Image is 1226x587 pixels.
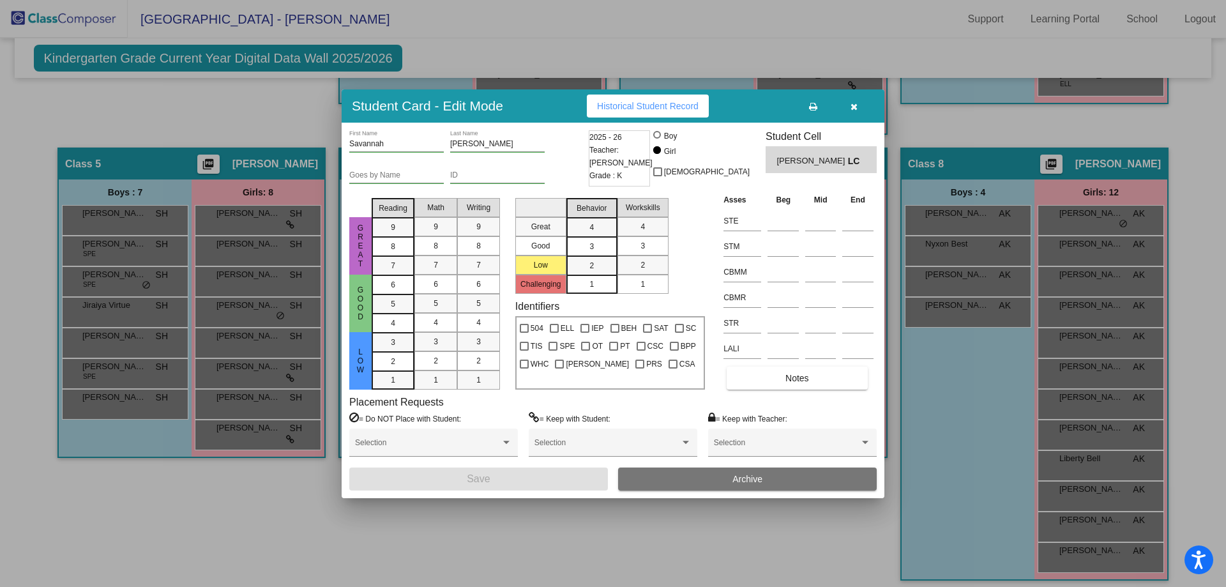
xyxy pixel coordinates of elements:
[531,321,543,336] span: 504
[591,321,603,336] span: IEP
[646,356,662,372] span: PRS
[476,317,481,328] span: 4
[476,278,481,290] span: 6
[434,259,438,271] span: 7
[355,286,367,321] span: Good
[531,339,543,354] span: TIS
[476,374,481,386] span: 1
[681,339,696,354] span: BPP
[720,193,764,207] th: Asses
[589,260,594,271] span: 2
[589,278,594,290] span: 1
[434,374,438,386] span: 1
[577,202,607,214] span: Behavior
[559,339,575,354] span: SPE
[427,202,444,213] span: Math
[434,221,438,233] span: 9
[529,412,610,425] label: = Keep with Student:
[467,202,490,213] span: Writing
[776,155,847,168] span: [PERSON_NAME]
[391,298,395,310] span: 5
[640,221,645,233] span: 4
[640,278,645,290] span: 1
[352,98,503,114] h3: Student Card - Edit Mode
[618,468,877,491] button: Archive
[434,336,438,347] span: 3
[597,101,699,111] span: Historical Student Record
[620,339,630,354] span: PT
[587,95,709,118] button: Historical Student Record
[434,240,438,252] span: 8
[561,321,574,336] span: ELL
[589,169,622,182] span: Grade : K
[727,367,867,390] button: Notes
[391,241,395,252] span: 8
[476,336,481,347] span: 3
[476,259,481,271] span: 7
[664,164,750,179] span: [DEMOGRAPHIC_DATA]
[839,193,877,207] th: End
[391,279,395,291] span: 6
[355,224,367,268] span: Great
[723,314,761,333] input: assessment
[391,222,395,233] span: 9
[785,373,809,383] span: Notes
[663,130,677,142] div: Boy
[476,298,481,309] span: 5
[434,298,438,309] span: 5
[679,356,695,372] span: CSA
[647,339,663,354] span: CSC
[589,222,594,233] span: 4
[355,347,367,374] span: Low
[349,171,444,180] input: goes by name
[686,321,697,336] span: SC
[723,288,761,307] input: assessment
[476,240,481,252] span: 8
[476,355,481,367] span: 2
[349,396,444,408] label: Placement Requests
[654,321,668,336] span: SAT
[391,260,395,271] span: 7
[764,193,802,207] th: Beg
[589,144,653,169] span: Teacher: [PERSON_NAME]
[621,321,637,336] span: BEH
[663,146,676,157] div: Girl
[626,202,660,213] span: Workskills
[589,131,622,144] span: 2025 - 26
[349,468,608,491] button: Save
[391,317,395,329] span: 4
[723,339,761,358] input: assessment
[467,473,490,484] span: Save
[349,412,461,425] label: = Do NOT Place with Student:
[848,155,866,168] span: LC
[640,240,645,252] span: 3
[766,130,877,142] h3: Student Cell
[732,474,762,484] span: Archive
[379,202,407,214] span: Reading
[802,193,839,207] th: Mid
[391,337,395,348] span: 3
[592,339,603,354] span: OT
[566,356,629,372] span: [PERSON_NAME]
[640,259,645,271] span: 2
[708,412,787,425] label: = Keep with Teacher:
[723,237,761,256] input: assessment
[723,211,761,231] input: assessment
[391,374,395,386] span: 1
[723,263,761,282] input: assessment
[589,241,594,252] span: 3
[391,356,395,367] span: 2
[476,221,481,233] span: 9
[434,278,438,290] span: 6
[434,355,438,367] span: 2
[515,300,559,312] label: Identifiers
[434,317,438,328] span: 4
[531,356,549,372] span: WHC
